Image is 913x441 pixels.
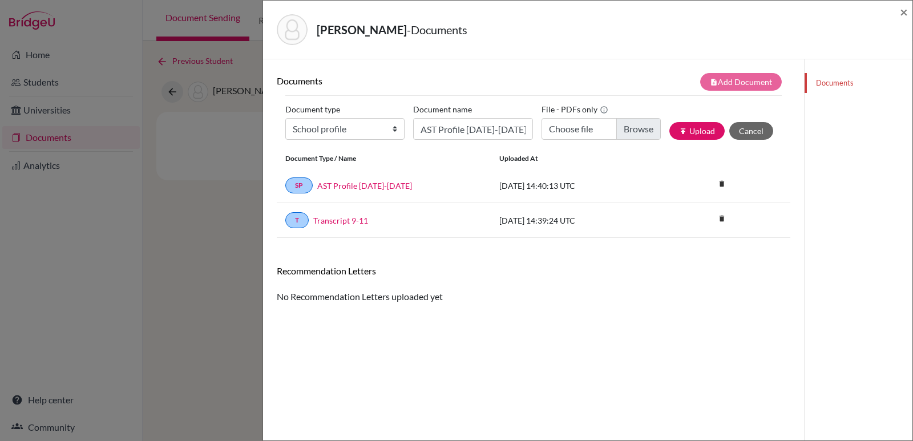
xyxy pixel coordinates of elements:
h6: Recommendation Letters [277,265,790,276]
div: Document Type / Name [277,153,491,164]
div: No Recommendation Letters uploaded yet [277,265,790,304]
button: Close [900,5,908,19]
div: [DATE] 14:40:13 UTC [491,180,662,192]
a: Documents [805,73,912,93]
label: Document type [285,100,340,118]
label: File - PDFs only [542,100,608,118]
i: publish [679,127,687,135]
a: AST Profile [DATE]-[DATE] [317,180,412,192]
a: SP [285,177,313,193]
h6: Documents [277,75,534,86]
label: Document name [413,100,472,118]
i: note_add [710,78,718,86]
a: delete [713,177,730,192]
button: publishUpload [669,122,725,140]
i: delete [713,210,730,227]
span: × [900,3,908,20]
button: note_addAdd Document [700,73,782,91]
strong: [PERSON_NAME] [317,23,407,37]
a: Transcript 9-11 [313,215,368,226]
i: delete [713,175,730,192]
a: delete [713,212,730,227]
span: - Documents [407,23,467,37]
a: T [285,212,309,228]
div: Uploaded at [491,153,662,164]
button: Cancel [729,122,773,140]
div: [DATE] 14:39:24 UTC [491,215,662,226]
